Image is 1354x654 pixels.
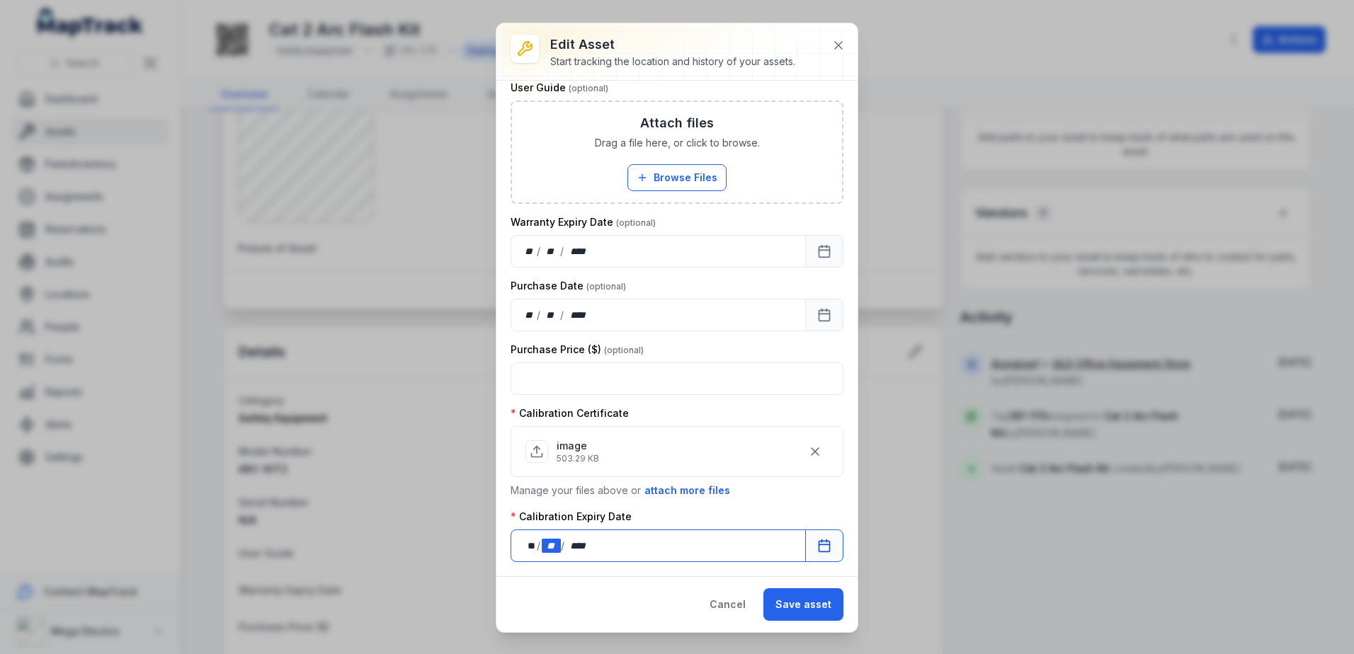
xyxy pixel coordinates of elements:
[557,439,599,453] p: image
[511,406,629,420] label: Calibration Certificate
[595,136,760,150] span: Drag a file here, or click to browse.
[627,164,727,191] button: Browse Files
[644,483,731,498] button: attach more files
[511,81,608,95] label: User Guide
[537,244,542,258] div: /
[550,35,795,54] h3: Edit asset
[561,539,566,553] div: /
[542,308,561,322] div: month,
[523,539,537,553] div: day,
[805,235,843,268] button: Calendar
[763,588,843,621] button: Save asset
[511,279,626,293] label: Purchase Date
[537,539,542,553] div: /
[542,539,561,553] div: month,
[640,113,714,133] h3: Attach files
[560,308,565,322] div: /
[523,308,537,322] div: day,
[511,343,644,357] label: Purchase Price ($)
[511,483,843,498] p: Manage your files above or
[698,588,758,621] button: Cancel
[565,244,591,258] div: year,
[805,529,843,562] button: Calendar
[550,54,795,69] div: Start tracking the location and history of your assets.
[537,308,542,322] div: /
[566,539,592,553] div: year,
[560,244,565,258] div: /
[805,299,843,331] button: Calendar
[557,453,599,464] p: 503.29 KB
[511,215,656,229] label: Warranty Expiry Date
[511,510,632,524] label: Calibration Expiry Date
[565,308,591,322] div: year,
[542,244,561,258] div: month,
[523,244,537,258] div: day,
